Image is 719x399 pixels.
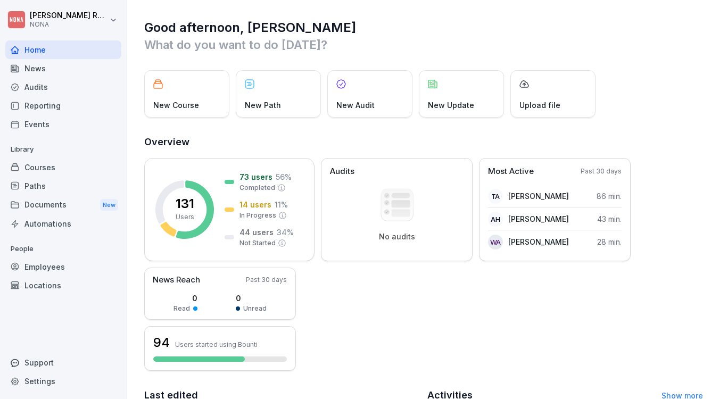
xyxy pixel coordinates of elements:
[30,21,108,28] p: NONA
[488,165,534,178] p: Most Active
[508,190,569,202] p: [PERSON_NAME]
[330,165,354,178] p: Audits
[597,236,622,247] p: 28 min.
[5,195,121,215] div: Documents
[144,36,703,53] p: What do you want to do [DATE]?
[276,171,292,182] p: 56 %
[239,171,272,182] p: 73 users
[153,99,199,111] p: New Course
[239,183,275,193] p: Completed
[488,212,503,227] div: AH
[5,141,121,158] p: Library
[597,213,622,225] p: 43 min.
[144,19,703,36] h1: Good afternoon, [PERSON_NAME]
[5,115,121,134] a: Events
[508,213,569,225] p: [PERSON_NAME]
[5,177,121,195] a: Paths
[246,275,287,285] p: Past 30 days
[5,59,121,78] a: News
[5,214,121,233] a: Automations
[243,304,267,313] p: Unread
[5,158,121,177] a: Courses
[153,334,170,352] h3: 94
[5,372,121,390] a: Settings
[236,293,267,304] p: 0
[581,167,622,176] p: Past 30 days
[5,240,121,257] p: People
[379,232,415,242] p: No audits
[336,99,375,111] p: New Audit
[428,99,474,111] p: New Update
[239,238,276,248] p: Not Started
[173,304,190,313] p: Read
[597,190,622,202] p: 86 min.
[519,99,560,111] p: Upload file
[245,99,281,111] p: New Path
[5,78,121,96] a: Audits
[275,199,288,210] p: 11 %
[153,274,200,286] p: News Reach
[30,11,108,20] p: [PERSON_NAME] Rondeux
[144,135,703,149] h2: Overview
[5,257,121,276] a: Employees
[5,40,121,59] a: Home
[5,276,121,295] a: Locations
[176,212,194,222] p: Users
[176,197,194,210] p: 131
[5,353,121,372] div: Support
[5,195,121,215] a: DocumentsNew
[100,199,118,211] div: New
[175,340,258,348] p: Users started using Bounti
[239,227,274,238] p: 44 users
[5,96,121,115] a: Reporting
[488,235,503,250] div: WA
[277,227,294,238] p: 34 %
[508,236,569,247] p: [PERSON_NAME]
[239,211,276,220] p: In Progress
[239,199,271,210] p: 14 users
[173,293,197,304] p: 0
[488,189,503,204] div: TA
